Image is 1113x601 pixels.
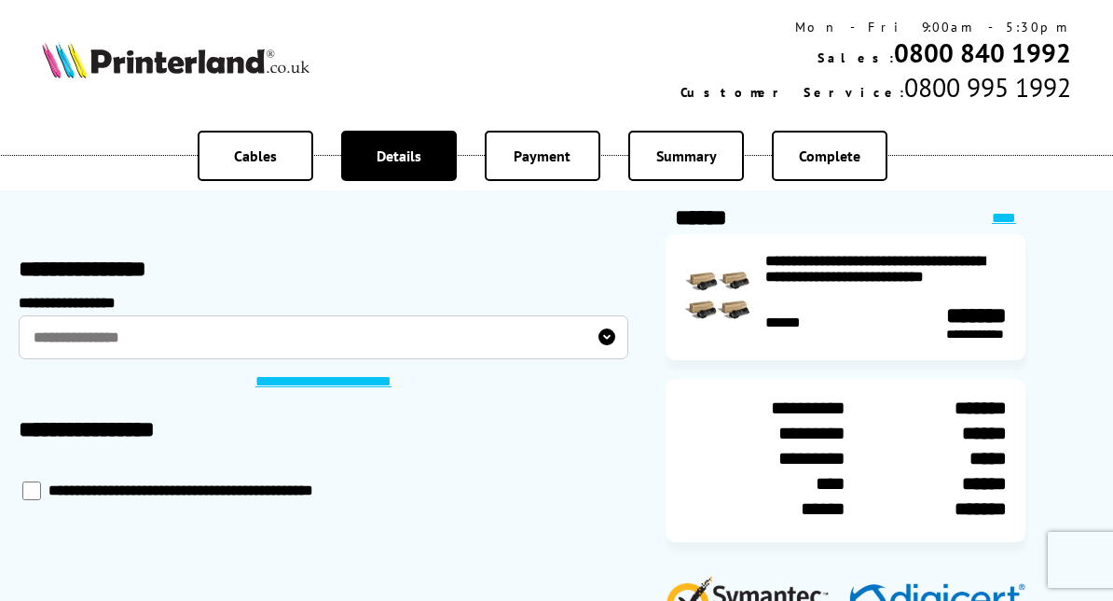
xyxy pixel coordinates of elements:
[680,84,904,101] span: Customer Service:
[42,41,309,79] img: Printerland Logo
[656,147,717,165] span: Summary
[818,49,894,66] span: Sales:
[377,147,421,165] span: Details
[680,19,1071,35] div: Mon - Fri 9:00am - 5:30pm
[799,147,860,165] span: Complete
[904,70,1071,105] span: 0800 995 1992
[514,147,570,165] span: Payment
[894,35,1071,70] a: 0800 840 1992
[234,147,277,165] span: Cables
